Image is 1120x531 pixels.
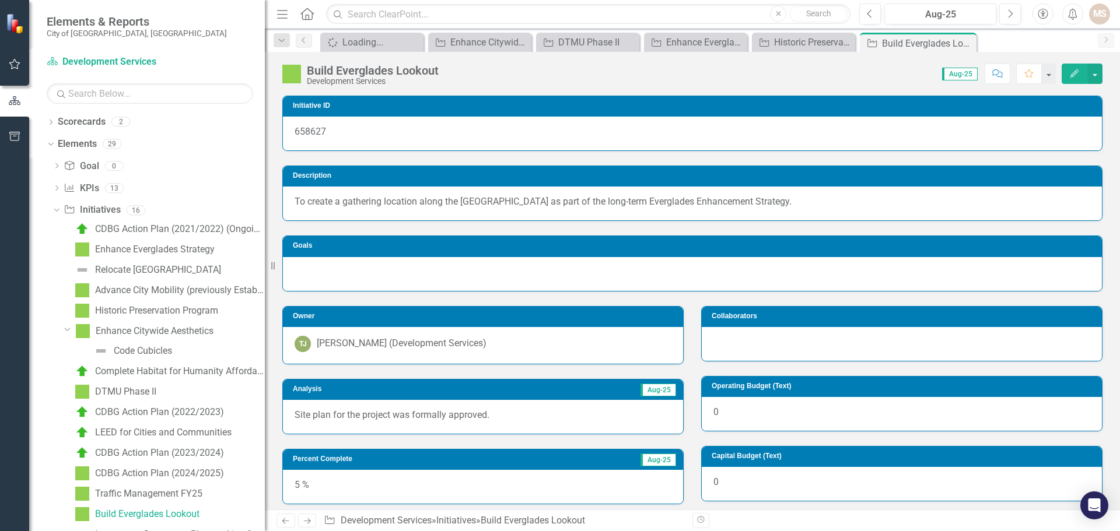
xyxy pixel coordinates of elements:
[713,406,719,417] span: 0
[283,117,1102,150] div: 658627
[72,444,224,462] a: CDBG Action Plan (2023/2024)
[95,224,265,234] div: CDBG Action Plan (2021/2022) (Ongoing)
[293,172,1096,180] h3: Description
[283,470,683,504] div: 5 %
[72,464,224,483] a: CDBG Action Plan (2024/2025)
[666,35,744,50] div: Enhance Everglades Strategy
[76,324,90,338] img: IP
[96,326,213,336] div: Enhance Citywide Aesthetics
[105,161,124,171] div: 0
[882,36,974,51] div: Build Everglades Lookout
[75,466,89,480] img: IP
[307,77,439,86] div: Development Services
[73,322,213,340] a: Enhance Citywide Aesthetics
[341,515,432,526] a: Development Services
[47,15,227,29] span: Elements & Reports
[72,484,202,503] a: Traffic Management FY25
[72,403,224,421] a: CDBG Action Plan (2022/2023)
[713,476,719,487] span: 0
[58,138,97,151] a: Elements
[293,312,677,320] h3: Owner
[47,29,227,38] small: City of [GEOGRAPHIC_DATA], [GEOGRAPHIC_DATA]
[293,102,1096,110] h3: Initiative ID
[295,336,311,352] div: TJ
[47,83,253,104] input: Search Below...
[75,385,89,399] img: IP
[884,3,996,24] button: Aug-25
[95,448,224,458] div: CDBG Action Plan (2023/2024)
[72,261,221,279] a: Relocate [GEOGRAPHIC_DATA]
[450,35,528,50] div: Enhance Citywide Aesthetics
[712,382,1096,390] h3: Operating Budget (Text)
[95,244,215,255] div: Enhance Everglades Strategy
[72,281,265,300] a: Advance City Mobility (previously Establish Bike Lanes)
[103,139,121,149] div: 29
[72,505,199,523] a: Build Everglades Lookout
[431,35,528,50] a: Enhance Citywide Aesthetics
[888,8,992,22] div: Aug-25
[558,35,636,50] div: DTMU Phase II
[75,222,89,236] img: C
[293,385,461,393] h3: Analysis
[58,115,106,129] a: Scorecards
[75,507,89,521] img: IP
[647,35,744,50] a: Enhance Everglades Strategy
[293,455,530,463] h3: Percent Complete
[712,452,1096,460] h3: Capital Budget (Text)
[942,68,978,80] span: Aug-25
[95,509,199,519] div: Build Everglades Lookout
[72,220,265,238] a: CDBG Action Plan (2021/2022) (Ongoing)
[105,183,124,193] div: 13
[114,346,172,356] div: Code Cubicles
[95,386,156,397] div: DTMU Phase II
[324,514,684,528] div: » »
[282,65,301,83] img: IP
[1080,491,1108,519] div: Open Intercom Messenger
[1089,3,1110,24] button: MS
[75,283,89,297] img: IP
[95,468,224,479] div: CDBG Action Plan (2024/2025)
[307,64,439,77] div: Build Everglades Lookout
[75,304,89,318] img: IP
[72,382,156,401] a: DTMU Phase II
[293,242,1096,249] h3: Goals
[806,9,831,18] span: Search
[95,265,221,275] div: Relocate [GEOGRAPHIC_DATA]
[75,405,89,419] img: C
[47,55,192,69] a: Development Services
[91,342,172,360] a: Code Cubicles
[342,35,421,50] div: Loading...
[640,453,676,466] span: Aug-25
[774,35,852,50] div: Historic Preservation Program
[75,487,89,501] img: IP
[72,362,265,381] a: Complete Habitat for Humanity Affordable Housing
[64,182,99,195] a: KPIs
[295,409,671,422] p: Site plan for the project was formally approved.
[326,4,850,24] input: Search ClearPoint...
[539,35,636,50] a: DTMU Phase II
[75,364,89,378] img: C
[317,337,487,350] div: [PERSON_NAME] (Development Services)
[95,285,265,296] div: Advance City Mobility (previously Establish Bike Lanes)
[127,205,145,215] div: 16
[755,35,852,50] a: Historic Preservation Program
[75,446,89,460] img: C
[72,301,218,320] a: Historic Preservation Program
[64,203,120,217] a: Initiatives
[75,242,89,256] img: IP
[295,196,792,207] span: To create a gathering location along the [GEOGRAPHIC_DATA] as part of the long-term Everglades En...
[95,427,232,438] div: LEED for Cities and Communities
[95,407,224,417] div: CDBG Action Plan (2022/2023)
[75,425,89,439] img: C
[6,13,26,34] img: ClearPoint Strategy
[481,515,585,526] div: Build Everglades Lookout
[72,423,232,442] a: LEED for Cities and Communities
[640,384,676,396] span: Aug-25
[323,35,421,50] a: Loading...
[436,515,476,526] a: Initiatives
[95,366,265,377] div: Complete Habitat for Humanity Affordable Housing
[94,344,108,358] img: Not Defined
[95,305,218,316] div: Historic Preservation Program
[111,117,130,127] div: 2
